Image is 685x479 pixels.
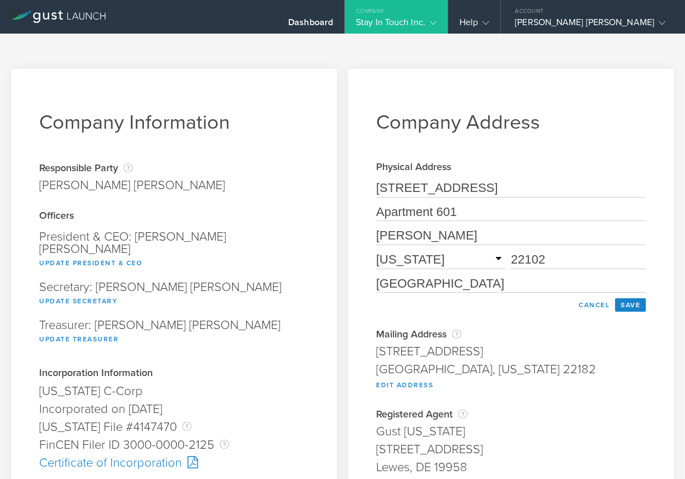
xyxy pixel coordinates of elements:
[356,17,437,34] div: Stay In Touch Inc.
[39,332,119,346] button: Update Treasurer
[376,378,433,392] button: Edit Address
[39,454,309,472] div: Certificate of Incorporation
[376,227,646,245] input: City
[515,17,665,34] div: [PERSON_NAME] [PERSON_NAME]
[39,256,142,270] button: Update President & CEO
[376,342,646,360] div: [STREET_ADDRESS]
[615,298,646,312] button: Save
[39,110,309,134] h1: Company Information
[39,313,309,351] div: Treasurer: [PERSON_NAME] [PERSON_NAME]
[511,251,646,269] input: Zip Code
[39,368,309,379] div: Incorporation Information
[376,360,646,378] div: [GEOGRAPHIC_DATA], [US_STATE] 22182
[376,440,646,458] div: [STREET_ADDRESS]
[39,225,309,275] div: President & CEO: [PERSON_NAME] [PERSON_NAME]
[459,17,489,34] div: Help
[573,298,615,312] button: Cancel
[376,110,646,134] h1: Company Address
[376,328,646,340] div: Mailing Address
[39,436,309,454] div: FinCEN Filer ID 3000-0000-2125
[39,400,309,418] div: Incorporated on [DATE]
[376,180,646,198] input: Address
[629,425,685,479] iframe: Chat Widget
[376,275,646,293] input: County
[39,162,225,173] div: Responsible Party
[376,422,646,440] div: Gust [US_STATE]
[39,418,309,436] div: [US_STATE] File #4147470
[376,162,646,173] div: Physical Address
[39,176,225,194] div: [PERSON_NAME] [PERSON_NAME]
[376,203,646,221] input: Address 2
[376,458,646,476] div: Lewes, DE 19958
[39,294,118,308] button: Update Secretary
[39,382,309,400] div: [US_STATE] C-Corp
[376,408,646,420] div: Registered Agent
[288,17,333,34] div: Dashboard
[39,275,309,313] div: Secretary: [PERSON_NAME] [PERSON_NAME]
[39,211,309,222] div: Officers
